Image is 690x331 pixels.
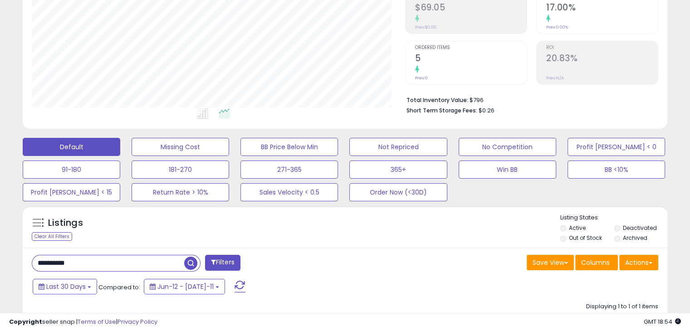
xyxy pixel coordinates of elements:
span: Last 30 Days [46,282,86,291]
button: Default [23,138,120,156]
h2: 20.83% [546,53,658,65]
button: Profit [PERSON_NAME] < 15 [23,183,120,201]
h2: 17.00% [546,2,658,15]
div: Displaying 1 to 1 of 1 items [586,302,658,311]
span: Jun-12 - [DATE]-11 [157,282,214,291]
button: Return Rate > 10% [132,183,229,201]
div: seller snap | | [9,318,157,326]
b: Short Term Storage Fees: [406,107,477,114]
button: Missing Cost [132,138,229,156]
p: Listing States: [560,214,667,222]
small: Prev: 0.00% [546,24,568,30]
span: Columns [581,258,610,267]
span: 2025-08-11 18:54 GMT [644,317,681,326]
button: Profit [PERSON_NAME] < 0 [568,138,665,156]
b: Total Inventory Value: [406,96,468,104]
button: 181-270 [132,161,229,179]
button: 91-180 [23,161,120,179]
strong: Copyright [9,317,42,326]
button: Actions [619,255,658,270]
button: Last 30 Days [33,279,97,294]
span: ROI [546,45,658,50]
button: BB <10% [568,161,665,179]
button: Jun-12 - [DATE]-11 [144,279,225,294]
button: Order Now (<30D) [349,183,447,201]
button: Sales Velocity < 0.5 [240,183,338,201]
button: Win BB [459,161,556,179]
a: Terms of Use [78,317,116,326]
label: Active [569,224,586,232]
h5: Listings [48,217,83,229]
button: Columns [575,255,618,270]
button: Save View [527,255,574,270]
span: $0.26 [479,106,494,115]
small: Prev: $0.00 [415,24,436,30]
button: No Competition [459,138,556,156]
button: 271-365 [240,161,338,179]
a: Privacy Policy [117,317,157,326]
button: BB Price Below Min [240,138,338,156]
li: $796 [406,94,651,105]
span: Compared to: [98,283,140,292]
h2: $69.05 [415,2,527,15]
span: Ordered Items [415,45,527,50]
button: 365+ [349,161,447,179]
div: Clear All Filters [32,232,72,241]
label: Deactivated [622,224,656,232]
small: Prev: N/A [546,75,564,81]
label: Archived [622,234,647,242]
button: Not Repriced [349,138,447,156]
label: Out of Stock [569,234,602,242]
button: Filters [205,255,240,271]
h2: 5 [415,53,527,65]
small: Prev: 0 [415,75,428,81]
